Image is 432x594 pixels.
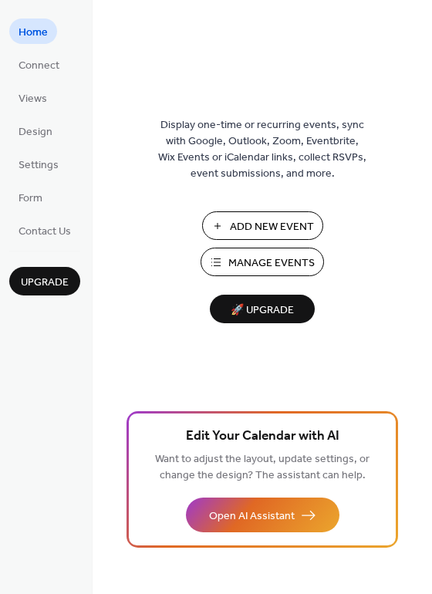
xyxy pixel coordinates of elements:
[9,85,56,110] a: Views
[219,300,305,321] span: 🚀 Upgrade
[19,157,59,174] span: Settings
[230,219,314,235] span: Add New Event
[155,449,370,486] span: Want to adjust the layout, update settings, or change the design? The assistant can help.
[9,19,57,44] a: Home
[9,184,52,210] a: Form
[202,211,323,240] button: Add New Event
[19,91,47,107] span: Views
[19,58,59,74] span: Connect
[9,151,68,177] a: Settings
[19,25,48,41] span: Home
[9,218,80,243] a: Contact Us
[186,498,339,532] button: Open AI Assistant
[21,275,69,291] span: Upgrade
[9,267,80,295] button: Upgrade
[158,117,366,182] span: Display one-time or recurring events, sync with Google, Outlook, Zoom, Eventbrite, Wix Events or ...
[19,124,52,140] span: Design
[209,508,295,525] span: Open AI Assistant
[186,426,339,447] span: Edit Your Calendar with AI
[9,118,62,143] a: Design
[19,191,42,207] span: Form
[228,255,315,272] span: Manage Events
[210,295,315,323] button: 🚀 Upgrade
[19,224,71,240] span: Contact Us
[201,248,324,276] button: Manage Events
[9,52,69,77] a: Connect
